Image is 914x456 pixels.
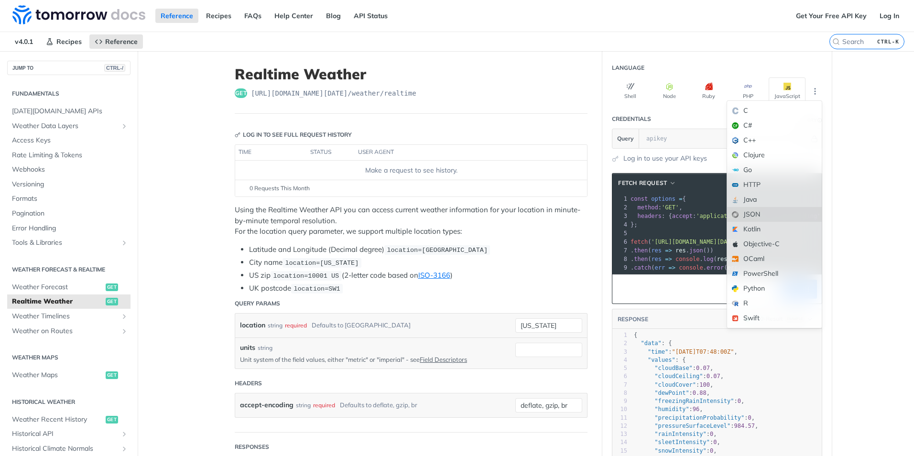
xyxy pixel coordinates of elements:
[634,357,685,363] span: : {
[7,206,131,221] a: Pagination
[258,344,272,352] div: string
[420,356,467,363] a: Field Descriptors
[707,373,720,380] span: 0.07
[7,427,131,441] a: Historical APIShow subpages for Historical API
[717,256,728,262] span: res
[675,256,700,262] span: console
[631,195,648,202] span: const
[637,213,662,219] span: headers
[12,415,103,424] span: Weather Recent History
[612,212,629,220] div: 3
[7,89,131,98] h2: Fundamentals
[120,327,128,335] button: Show subpages for Weather on Routes
[651,195,675,202] span: options
[273,272,339,280] span: location=10001 US
[637,204,658,211] span: method
[651,239,775,245] span: '[URL][DOMAIN_NAME][DATE][US_STATE]'
[631,256,734,262] span: . ( . ( ))
[665,256,672,262] span: =>
[631,247,714,254] span: . ( . ())
[727,192,822,207] div: Java
[612,372,627,380] div: 6
[239,9,267,23] a: FAQs
[634,406,703,413] span: : ,
[634,332,637,338] span: {
[634,348,738,355] span: : ,
[727,163,822,177] div: Go
[634,423,758,429] span: : ,
[612,129,639,148] button: Query
[654,423,730,429] span: "pressureSurfaceLevel"
[738,398,741,404] span: 0
[612,263,629,272] div: 9
[612,246,629,255] div: 7
[727,311,822,326] div: Swift
[7,236,131,250] a: Tools & LibrariesShow subpages for Tools & Libraries
[612,430,627,438] div: 13
[120,430,128,438] button: Show subpages for Historical API
[106,416,118,423] span: get
[727,296,822,311] div: R
[655,264,665,271] span: err
[307,145,355,160] th: status
[240,398,294,412] label: accept-encoding
[690,77,727,105] button: Ruby
[634,447,717,454] span: : ,
[648,348,668,355] span: "time"
[703,256,714,262] span: log
[7,368,131,382] a: Weather Mapsget
[285,260,359,267] span: location=[US_STATE]
[10,34,38,49] span: v4.0.1
[634,373,724,380] span: : ,
[12,326,118,336] span: Weather on Routes
[612,356,627,364] div: 4
[348,9,393,23] a: API Status
[235,379,262,388] div: Headers
[631,221,638,228] span: };
[120,445,128,453] button: Show subpages for Historical Climate Normals
[669,264,675,271] span: =>
[251,88,416,98] span: https://api.tomorrow.io/v4/weather/realtime
[612,339,627,347] div: 2
[675,247,686,254] span: res
[612,331,627,339] div: 1
[651,247,662,254] span: res
[235,443,269,451] div: Responses
[634,256,648,262] span: then
[654,390,689,396] span: "dewPoint"
[7,221,131,236] a: Error Handling
[7,192,131,206] a: Formats
[240,343,255,353] label: units
[155,9,198,23] a: Reference
[623,153,707,163] a: Log in to use your API keys
[641,340,661,347] span: "data"
[612,348,627,356] div: 3
[631,264,748,271] span: . ( . ( ));
[693,406,699,413] span: 96
[250,184,310,193] span: 0 Requests This Month
[201,9,237,23] a: Recipes
[12,107,128,116] span: [DATE][DOMAIN_NAME] APIs
[285,318,307,332] div: required
[7,324,131,338] a: Weather on RoutesShow subpages for Weather on Routes
[120,122,128,130] button: Show subpages for Weather Data Layers
[7,177,131,192] a: Versioning
[713,439,717,445] span: 0
[651,77,688,105] button: Node
[12,209,128,218] span: Pagination
[654,398,734,404] span: "freezingRainIntensity"
[654,447,706,454] span: "snowIntensity"
[727,177,822,192] div: HTTP
[235,65,588,83] h1: Realtime Weather
[239,165,583,175] div: Make a request to see history.
[418,271,450,280] a: ISO-3166
[654,439,710,445] span: "sleetIntensity"
[734,423,755,429] span: 984.57
[634,439,720,445] span: : ,
[811,87,819,96] svg: More ellipsis
[12,151,128,160] span: Rate Limiting & Tokens
[634,340,672,347] span: : {
[235,145,307,160] th: time
[612,414,627,422] div: 11
[12,180,128,189] span: Versioning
